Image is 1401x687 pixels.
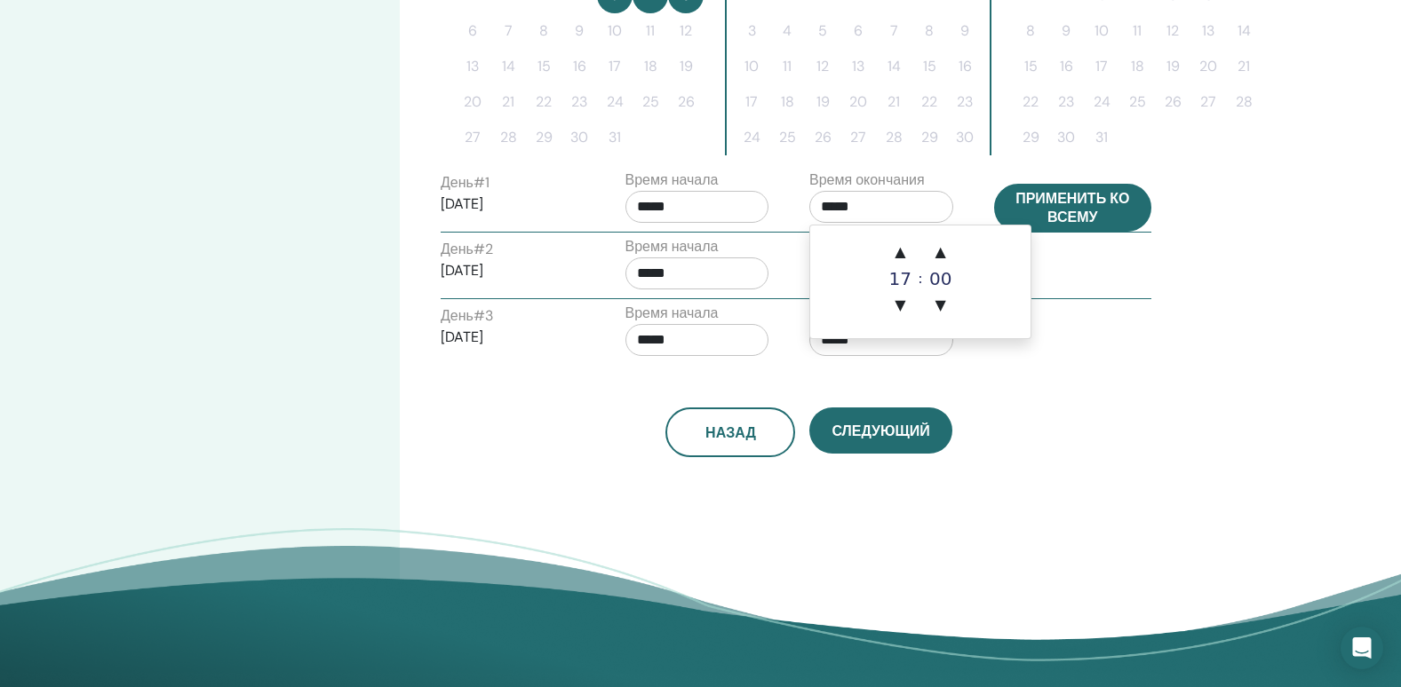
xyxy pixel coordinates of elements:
button: 13 [840,49,876,84]
button: 9 [1048,13,1084,49]
button: 6 [455,13,490,49]
span: ▼ [923,288,959,323]
button: 11 [633,13,668,49]
button: 30 [947,120,983,155]
button: 27 [840,120,876,155]
button: 13 [1190,13,1226,49]
button: 20 [840,84,876,120]
label: Время окончания [809,170,925,191]
button: 4 [769,13,805,49]
button: 11 [769,49,805,84]
button: 29 [526,120,561,155]
button: 30 [561,120,597,155]
button: 16 [561,49,597,84]
label: День # 1 [441,172,490,193]
p: [DATE] [441,327,585,348]
div: Open Intercom Messenger [1341,627,1383,669]
button: 27 [1190,84,1226,120]
button: 15 [526,49,561,84]
button: 18 [769,84,805,120]
button: 14 [1226,13,1262,49]
button: 7 [876,13,911,49]
label: Время начала [625,236,719,257]
button: 28 [876,120,911,155]
button: 10 [597,13,633,49]
button: 19 [805,84,840,120]
button: 22 [526,84,561,120]
button: 12 [668,13,704,49]
div: : [918,234,922,323]
button: 17 [734,84,769,120]
button: 12 [805,49,840,84]
button: 25 [1119,84,1155,120]
button: 9 [561,13,597,49]
p: [DATE] [441,193,585,215]
button: 31 [1084,120,1119,155]
button: 31 [597,120,633,155]
button: 22 [911,84,947,120]
button: 23 [1048,84,1084,120]
span: Следующий [832,422,929,440]
button: Следующий [809,407,951,454]
button: 19 [668,49,704,84]
button: 12 [1155,13,1190,49]
button: 26 [668,84,704,120]
button: 17 [597,49,633,84]
button: 15 [911,49,947,84]
button: 21 [876,84,911,120]
button: 22 [1013,84,1048,120]
button: 28 [490,120,526,155]
button: 10 [734,49,769,84]
button: 26 [1155,84,1190,120]
button: 26 [805,120,840,155]
button: 14 [490,49,526,84]
button: 18 [633,49,668,84]
button: 16 [1048,49,1084,84]
span: ▼ [882,288,918,323]
span: ▲ [882,234,918,270]
div: 17 [882,270,918,288]
button: 7 [490,13,526,49]
span: ▲ [923,234,959,270]
button: 28 [1226,84,1262,120]
button: 18 [1119,49,1155,84]
label: Время начала [625,303,719,324]
button: 21 [1226,49,1262,84]
button: 24 [734,120,769,155]
div: 00 [923,270,959,288]
button: 10 [1084,13,1119,49]
button: 8 [526,13,561,49]
button: 11 [1119,13,1155,49]
button: 8 [1013,13,1048,49]
button: Применить ко всему [994,184,1152,232]
button: Назад [665,407,795,457]
button: 16 [947,49,983,84]
button: 25 [633,84,668,120]
label: День # 3 [441,305,493,327]
button: 13 [455,49,490,84]
button: 6 [840,13,876,49]
button: 23 [561,84,597,120]
button: 15 [1013,49,1048,84]
label: День # 2 [441,239,493,260]
button: 27 [455,120,490,155]
button: 20 [455,84,490,120]
button: 23 [947,84,983,120]
button: 9 [947,13,983,49]
button: 29 [1013,120,1048,155]
button: 3 [734,13,769,49]
button: 25 [769,120,805,155]
button: 14 [876,49,911,84]
button: 24 [1084,84,1119,120]
button: 19 [1155,49,1190,84]
button: 5 [805,13,840,49]
p: [DATE] [441,260,585,281]
button: 21 [490,84,526,120]
span: Назад [705,423,756,442]
button: 20 [1190,49,1226,84]
button: 29 [911,120,947,155]
button: 17 [1084,49,1119,84]
button: 8 [911,13,947,49]
button: 24 [597,84,633,120]
button: 30 [1048,120,1084,155]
